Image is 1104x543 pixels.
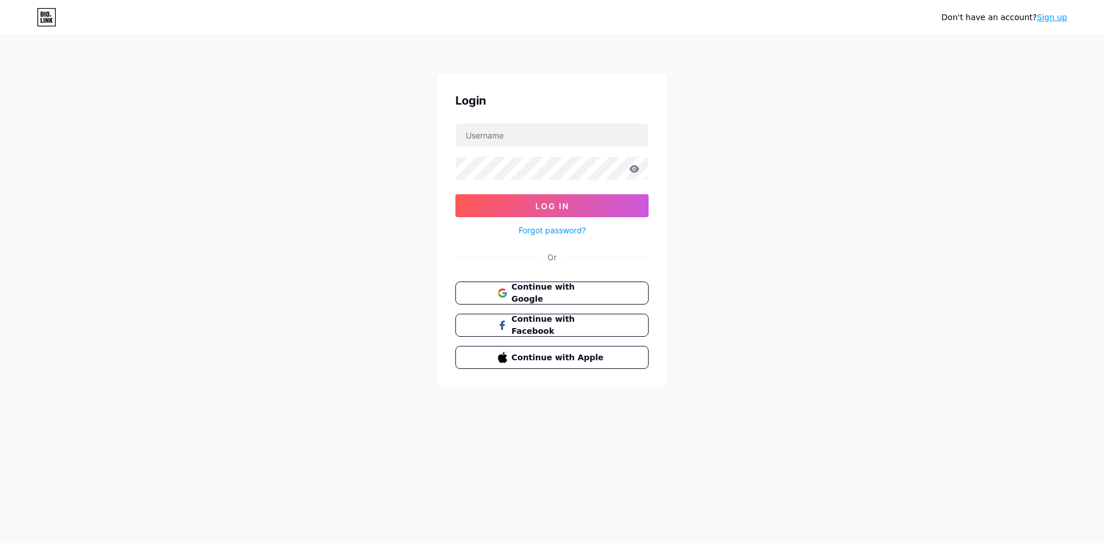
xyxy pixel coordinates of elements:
div: Login [455,92,649,109]
span: Continue with Apple [512,352,607,364]
input: Username [456,124,648,147]
span: Continue with Google [512,281,607,305]
a: Sign up [1037,13,1067,22]
div: Don't have an account? [941,11,1067,24]
span: Continue with Facebook [512,313,607,337]
span: Log In [535,201,569,211]
button: Continue with Apple [455,346,649,369]
div: Or [547,251,557,263]
button: Log In [455,194,649,217]
button: Continue with Facebook [455,314,649,337]
a: Forgot password? [519,224,586,236]
button: Continue with Google [455,282,649,305]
